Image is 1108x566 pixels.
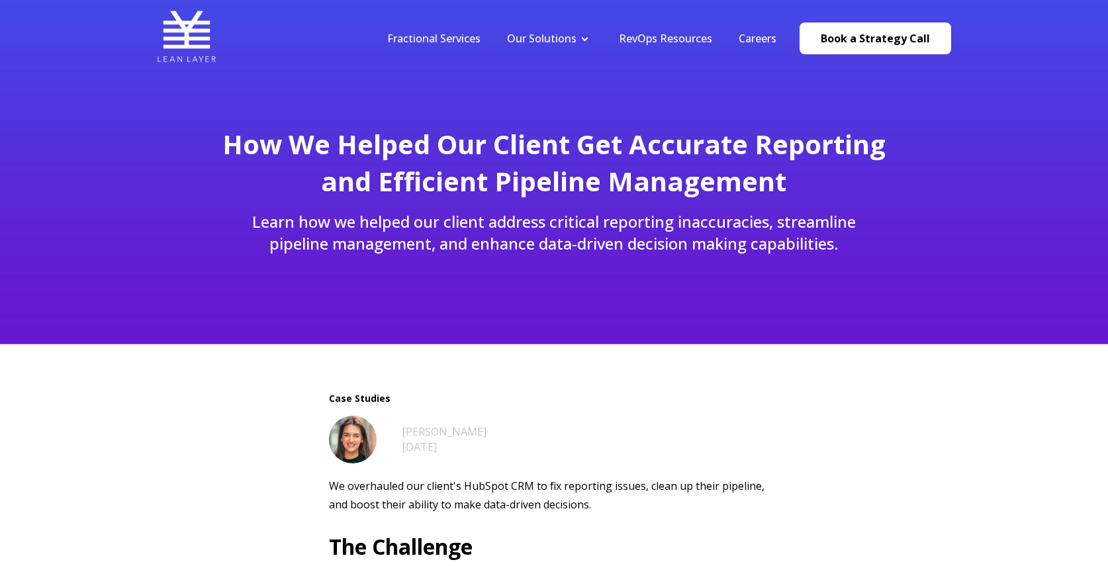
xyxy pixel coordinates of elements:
p: Learn how we helped our client address critical reporting inaccuracies, streamline pipeline manag... [222,211,886,254]
a: Fractional Services [387,31,481,46]
span: Case Studies [329,392,779,405]
span: How We Helped Our Client Get Accurate Reporting and Efficient Pipeline Management [222,126,886,199]
a: Our Solutions [507,31,577,46]
a: [PERSON_NAME] [402,424,486,439]
a: Book a Strategy Call [800,23,951,54]
div: [DATE] [402,440,486,454]
h2: The Challenge [329,528,779,565]
a: RevOps Resources [619,31,712,46]
p: We overhauled our client's HubSpot CRM to fix reporting issues, clean up their pipeline, and boos... [329,477,779,514]
div: Navigation Menu [374,31,790,46]
a: Careers [739,31,776,46]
